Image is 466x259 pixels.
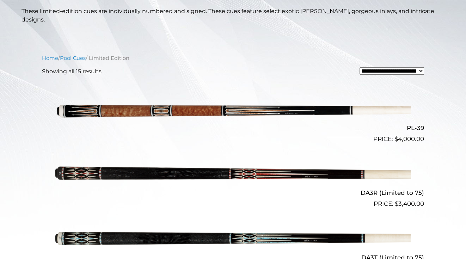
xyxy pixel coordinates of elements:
a: DA3R (Limited to 75) $3,400.00 [42,147,424,209]
img: DA3R (Limited to 75) [55,147,411,206]
nav: Breadcrumb [42,54,424,62]
p: These limited-edition cues are individually numbered and signed. These cues feature select exotic... [22,7,444,24]
a: Home [42,55,58,61]
a: Pool Cues [60,55,86,61]
span: $ [394,135,398,142]
p: Showing all 15 results [42,67,102,76]
span: $ [395,200,398,207]
bdi: 3,400.00 [395,200,424,207]
a: PL-39 $4,000.00 [42,81,424,143]
h2: PL-39 [42,121,424,134]
h2: DA3R (Limited to 75) [42,186,424,199]
img: PL-39 [55,81,411,141]
select: Shop order [360,67,424,75]
bdi: 4,000.00 [394,135,424,142]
